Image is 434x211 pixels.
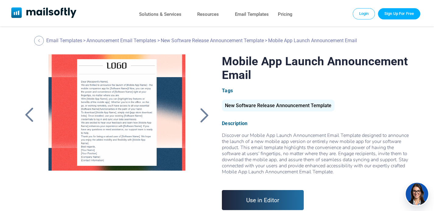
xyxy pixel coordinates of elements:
[34,36,45,46] a: Back
[222,190,304,210] a: Use in Editor
[278,10,292,19] a: Pricing
[353,8,375,19] a: Login
[222,88,412,94] div: Tags
[222,100,334,111] div: New Software Release Announcement Template
[222,105,334,108] a: New Software Release Announcement Template
[46,38,82,43] a: Email Templates
[222,132,412,181] span: Discover our Mobile App Launch Announcement Email Template designed to announce the launch of a n...
[161,38,264,43] a: New Software Release Announcement Template
[197,107,212,123] a: Back
[235,10,269,19] a: Email Templates
[22,107,37,123] a: Back
[86,38,156,43] a: Announcement Email Templates
[41,54,193,206] a: Mobile App Launch Announcement Email
[378,8,420,19] a: Trial
[197,10,219,19] a: Resources
[222,54,412,82] h1: Mobile App Launch Announcement Email
[139,10,181,19] a: Solutions & Services
[11,7,77,19] a: Mailsoftly
[222,121,412,126] div: Description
